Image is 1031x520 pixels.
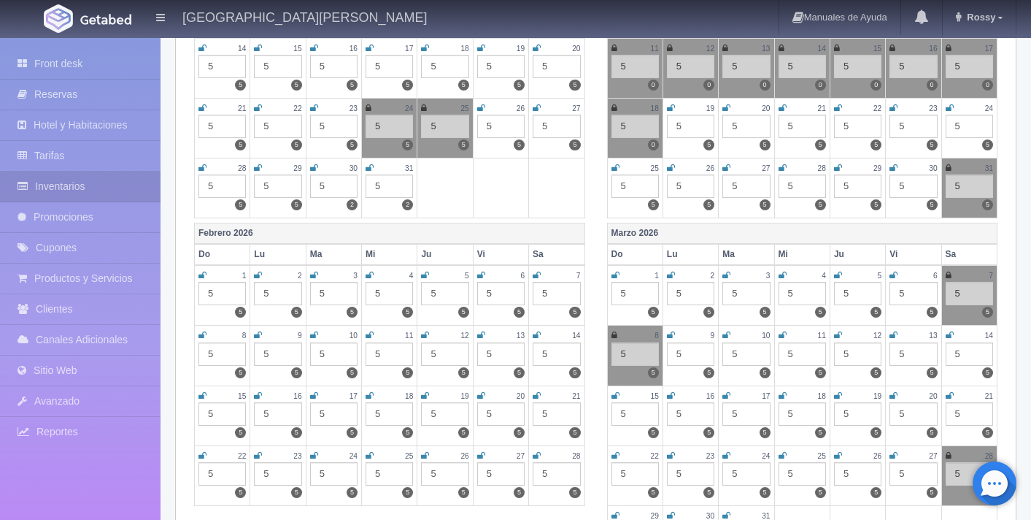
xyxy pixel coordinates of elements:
[238,45,246,53] small: 14
[706,452,714,460] small: 23
[929,164,937,172] small: 30
[648,199,659,210] label: 5
[293,104,301,112] small: 22
[477,115,525,138] div: 5
[611,343,659,366] div: 5
[291,427,302,438] label: 5
[235,80,246,91] label: 5
[834,55,881,78] div: 5
[235,199,246,210] label: 5
[405,332,413,340] small: 11
[293,45,301,53] small: 15
[347,139,358,150] label: 5
[293,392,301,400] small: 16
[985,104,993,112] small: 24
[834,402,881,426] div: 5
[576,272,581,280] small: 7
[254,282,301,305] div: 5
[569,427,580,438] label: 5
[711,332,715,340] small: 9
[834,343,881,366] div: 5
[195,244,250,265] th: Do
[242,272,247,280] small: 1
[517,452,525,460] small: 27
[873,164,881,172] small: 29
[291,367,302,378] label: 5
[238,392,246,400] small: 15
[198,55,246,78] div: 5
[421,115,468,138] div: 5
[760,80,771,91] label: 0
[195,223,585,245] th: Febrero 2026
[569,307,580,318] label: 5
[703,80,714,91] label: 0
[347,307,358,318] label: 5
[611,115,659,138] div: 5
[706,164,714,172] small: 26
[572,45,580,53] small: 20
[477,462,525,486] div: 5
[927,307,938,318] label: 5
[667,175,714,198] div: 5
[982,199,993,210] label: 5
[533,402,580,426] div: 5
[946,462,993,486] div: 5
[465,272,469,280] small: 5
[347,487,358,498] label: 5
[254,55,301,78] div: 5
[402,139,413,150] label: 5
[889,115,937,138] div: 5
[706,392,714,400] small: 16
[402,199,413,210] label: 2
[458,139,469,150] label: 5
[350,392,358,400] small: 17
[533,282,580,305] div: 5
[362,244,417,265] th: Mi
[774,244,830,265] th: Mi
[350,45,358,53] small: 16
[254,343,301,366] div: 5
[815,80,826,91] label: 0
[366,175,413,198] div: 5
[291,199,302,210] label: 5
[815,367,826,378] label: 5
[818,164,826,172] small: 28
[722,462,770,486] div: 5
[889,402,937,426] div: 5
[654,272,659,280] small: 1
[520,272,525,280] small: 6
[366,402,413,426] div: 5
[830,244,885,265] th: Ju
[235,139,246,150] label: 5
[985,392,993,400] small: 21
[198,282,246,305] div: 5
[982,80,993,91] label: 0
[982,307,993,318] label: 5
[405,104,413,112] small: 24
[405,45,413,53] small: 17
[762,164,770,172] small: 27
[405,452,413,460] small: 25
[611,175,659,198] div: 5
[350,332,358,340] small: 10
[889,462,937,486] div: 5
[667,115,714,138] div: 5
[460,452,468,460] small: 26
[405,392,413,400] small: 18
[711,272,715,280] small: 2
[298,272,302,280] small: 2
[834,282,881,305] div: 5
[291,487,302,498] label: 5
[310,115,358,138] div: 5
[366,343,413,366] div: 5
[834,175,881,198] div: 5
[815,487,826,498] label: 5
[722,343,770,366] div: 5
[927,427,938,438] label: 5
[198,462,246,486] div: 5
[514,367,525,378] label: 5
[514,487,525,498] label: 5
[533,55,580,78] div: 5
[654,332,659,340] small: 8
[458,367,469,378] label: 5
